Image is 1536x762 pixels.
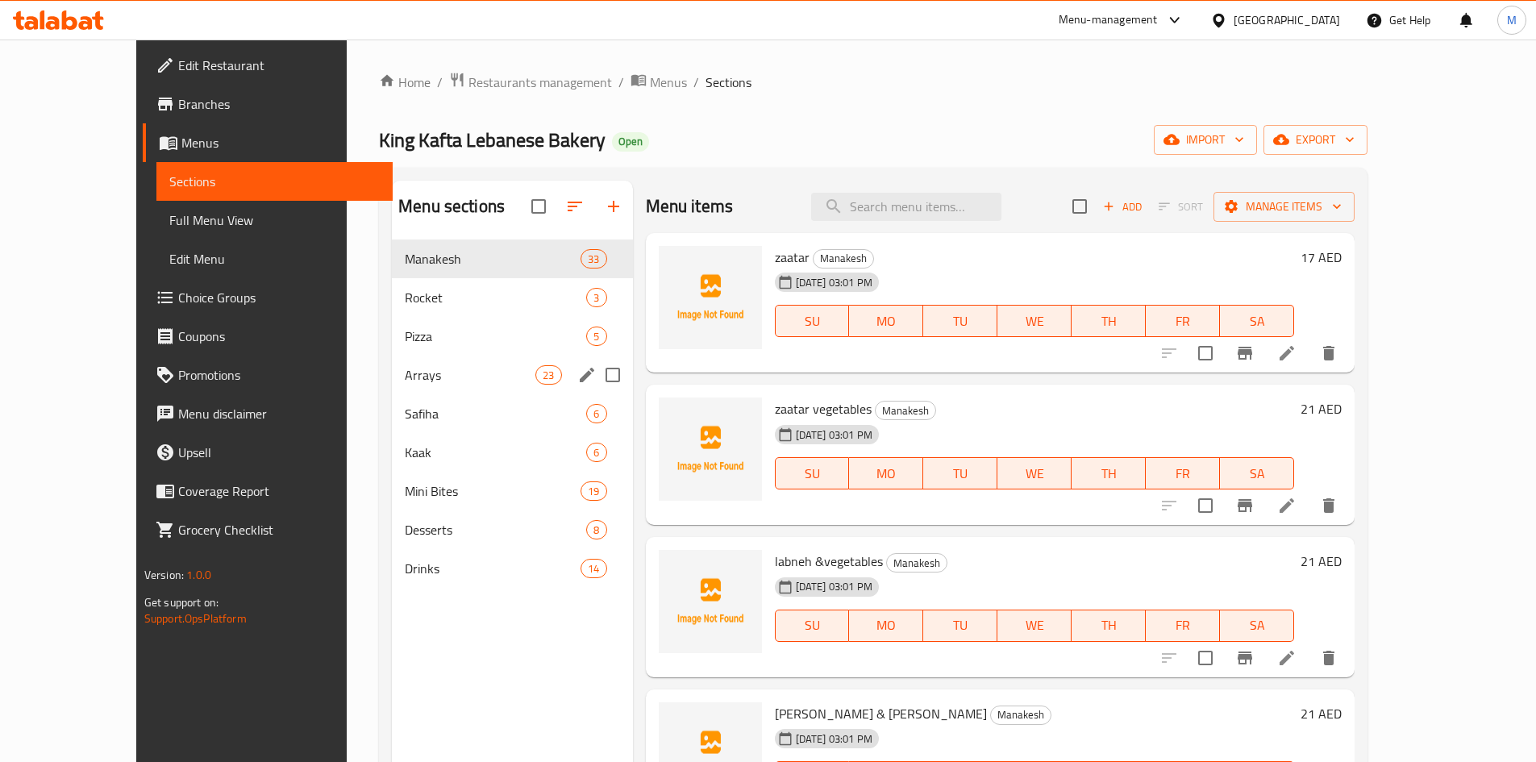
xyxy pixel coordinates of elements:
[1276,130,1355,150] span: export
[392,510,633,549] div: Desserts8
[1059,10,1158,30] div: Menu-management
[1004,310,1065,333] span: WE
[930,462,991,485] span: TU
[178,327,380,346] span: Coupons
[775,305,850,337] button: SU
[612,135,649,148] span: Open
[405,559,581,578] span: Drinks
[930,310,991,333] span: TU
[1234,11,1340,29] div: [GEOGRAPHIC_DATA]
[775,397,872,421] span: zaatar vegetables
[1226,639,1264,677] button: Branch-specific-item
[693,73,699,92] li: /
[392,472,633,510] div: Mini Bites19
[1309,639,1348,677] button: delete
[1078,614,1139,637] span: TH
[405,327,586,346] span: Pizza
[587,406,606,422] span: 6
[923,305,997,337] button: TU
[990,706,1051,725] div: Manakesh
[1152,462,1213,485] span: FR
[782,310,843,333] span: SU
[581,561,606,577] span: 14
[923,610,997,642] button: TU
[775,549,883,573] span: labneh &vegetables
[144,564,184,585] span: Version:
[849,457,923,489] button: MO
[379,72,1367,93] nav: breadcrumb
[775,245,810,269] span: zaatar
[775,702,987,726] span: [PERSON_NAME] & [PERSON_NAME]
[930,614,991,637] span: TU
[1004,462,1065,485] span: WE
[1301,398,1342,420] h6: 21 AED
[1146,610,1220,642] button: FR
[631,72,687,93] a: Menus
[144,592,219,613] span: Get support on:
[392,394,633,433] div: Safiha6
[1188,489,1222,523] span: Select to update
[814,249,873,268] span: Manakesh
[1072,305,1146,337] button: TH
[575,363,599,387] button: edit
[405,520,586,539] span: Desserts
[991,706,1051,724] span: Manakesh
[143,317,393,356] a: Coupons
[156,239,393,278] a: Edit Menu
[379,122,606,158] span: King Kafta Lebanese Bakery
[178,520,380,539] span: Grocery Checklist
[556,187,594,226] span: Sort sections
[1220,610,1294,642] button: SA
[782,462,843,485] span: SU
[1309,486,1348,525] button: delete
[659,398,762,501] img: zaatar vegetables
[789,275,879,290] span: [DATE] 03:01 PM
[612,132,649,152] div: Open
[587,523,606,538] span: 8
[1226,197,1342,217] span: Manage items
[855,310,917,333] span: MO
[1152,614,1213,637] span: FR
[923,457,997,489] button: TU
[1188,336,1222,370] span: Select to update
[143,394,393,433] a: Menu disclaimer
[143,472,393,510] a: Coverage Report
[178,443,380,462] span: Upsell
[392,549,633,588] div: Drinks14
[1301,702,1342,725] h6: 21 AED
[1226,310,1288,333] span: SA
[997,610,1072,642] button: WE
[169,210,380,230] span: Full Menu View
[398,194,505,219] h2: Menu sections
[1226,462,1288,485] span: SA
[468,73,612,92] span: Restaurants management
[392,356,633,394] div: Arrays23edit
[1072,457,1146,489] button: TH
[143,433,393,472] a: Upsell
[178,94,380,114] span: Branches
[997,457,1072,489] button: WE
[181,133,380,152] span: Menus
[594,187,633,226] button: Add section
[405,365,535,385] span: Arrays
[586,288,606,307] div: items
[782,614,843,637] span: SU
[706,73,751,92] span: Sections
[405,288,586,307] span: Rocket
[405,481,581,501] span: Mini Bites
[1004,614,1065,637] span: WE
[169,249,380,269] span: Edit Menu
[143,85,393,123] a: Branches
[849,305,923,337] button: MO
[536,368,560,383] span: 23
[1226,614,1288,637] span: SA
[1220,305,1294,337] button: SA
[143,46,393,85] a: Edit Restaurant
[143,510,393,549] a: Grocery Checklist
[875,401,936,420] div: Manakesh
[143,356,393,394] a: Promotions
[1146,305,1220,337] button: FR
[1309,334,1348,373] button: delete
